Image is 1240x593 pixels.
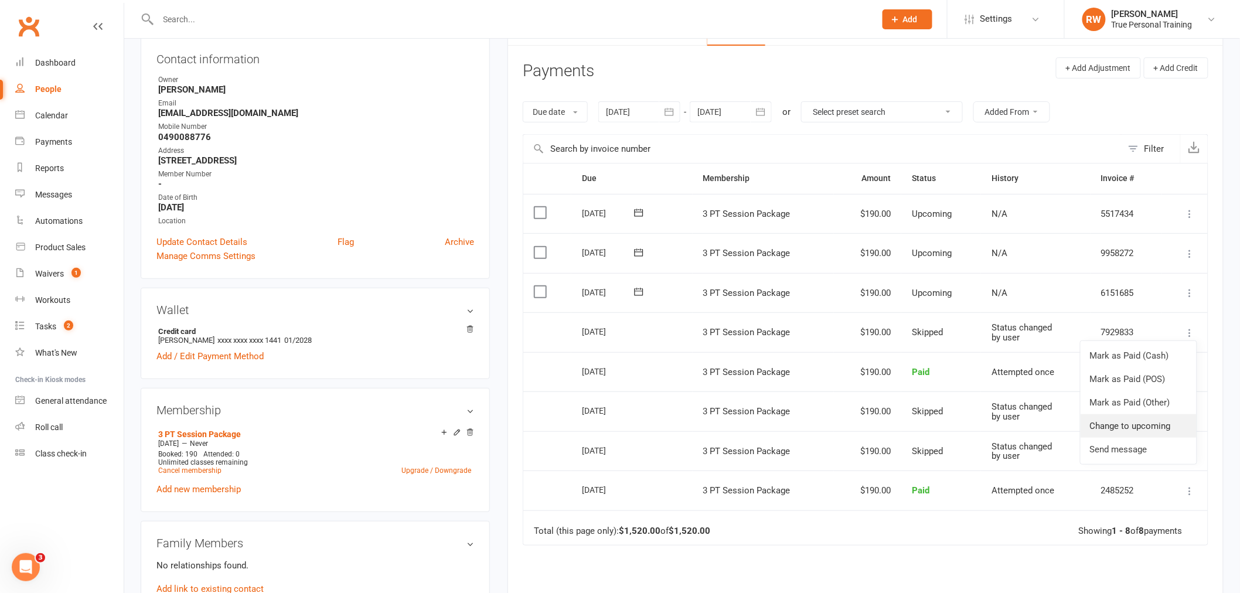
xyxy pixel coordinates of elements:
span: Status changed by user [992,401,1052,422]
span: [DATE] [158,439,179,448]
a: 3 PT Session Package [158,430,241,439]
span: 3 PT Session Package [703,367,791,377]
th: Membership [693,163,834,193]
div: Calendar [35,111,68,120]
span: Attempted once [992,485,1054,496]
span: Booked: 190 [158,450,197,458]
p: No relationships found. [156,558,474,572]
a: Class kiosk mode [15,441,124,467]
div: General attendance [35,396,107,405]
input: Search... [155,11,867,28]
a: Automations [15,208,124,234]
span: Attended: 0 [203,450,240,458]
td: 9958272 [1091,233,1162,273]
strong: $1,520.00 [619,526,660,536]
strong: Credit card [158,327,468,336]
div: [DATE] [582,283,636,301]
td: 6151685 [1091,273,1162,313]
span: 3 PT Session Package [703,288,791,298]
span: Paid [912,485,929,496]
span: xxxx xxxx xxxx 1441 [217,336,281,345]
a: Tasks 2 [15,313,124,340]
a: People [15,76,124,103]
a: Waivers 1 [15,261,124,287]
div: What's New [35,348,77,357]
button: Add [883,9,932,29]
td: 2485252 [1091,471,1162,510]
span: 1 [71,268,81,278]
span: 3 PT Session Package [703,485,791,496]
a: Add new membership [156,484,241,495]
span: 3 PT Session Package [703,209,791,219]
a: Clubworx [14,12,43,41]
div: Class check-in [35,449,87,458]
button: Due date [523,101,588,122]
strong: [STREET_ADDRESS] [158,155,474,166]
span: Upcoming [912,248,952,258]
button: + Add Adjustment [1056,57,1141,79]
div: [DATE] [582,441,636,459]
strong: - [158,179,474,189]
button: Filter [1122,135,1180,163]
div: Product Sales [35,243,86,252]
div: Filter [1144,142,1164,156]
div: True Personal Training [1112,19,1193,30]
th: Status [901,163,981,193]
span: Skipped [912,406,943,417]
span: Attempted once [992,367,1054,377]
span: Settings [980,6,1013,32]
th: Amount [834,163,901,193]
span: N/A [992,209,1007,219]
div: [DATE] [582,322,636,340]
span: Skipped [912,446,943,456]
span: Skipped [912,327,943,338]
div: Date of Birth [158,192,474,203]
td: $190.00 [834,352,901,392]
span: 3 PT Session Package [703,327,791,338]
td: 7929833 [1091,312,1162,352]
a: Product Sales [15,234,124,261]
div: Total (this page only): of [534,526,710,536]
strong: 8 [1139,526,1144,536]
div: Tasks [35,322,56,331]
td: $190.00 [834,273,901,313]
th: Due [571,163,692,193]
strong: $1,520.00 [669,526,710,536]
h3: Membership [156,404,474,417]
div: [DATE] [582,243,636,261]
div: Address [158,145,474,156]
a: Mark as Paid (POS) [1081,367,1197,391]
h3: Family Members [156,537,474,550]
a: Reports [15,155,124,182]
iframe: Intercom live chat [12,553,40,581]
a: Archive [445,235,474,249]
td: $190.00 [834,312,901,352]
th: Invoice # [1091,163,1162,193]
a: Roll call [15,414,124,441]
div: Messages [35,190,72,199]
td: 5517434 [1091,194,1162,234]
div: [DATE] [582,401,636,420]
a: Workouts [15,287,124,313]
a: Add / Edit Payment Method [156,349,264,363]
span: 3 [36,553,45,563]
div: [DATE] [582,480,636,499]
a: Mark as Paid (Other) [1081,391,1197,414]
a: Manage Comms Settings [156,249,256,263]
div: Owner [158,74,474,86]
div: Email [158,98,474,109]
div: Payments [35,137,72,146]
a: Flag [338,235,354,249]
strong: [PERSON_NAME] [158,84,474,95]
div: Roll call [35,422,63,432]
button: + Add Credit [1144,57,1208,79]
div: Automations [35,216,83,226]
span: Upcoming [912,288,952,298]
span: Upcoming [912,209,952,219]
a: Mark as Paid (Cash) [1081,344,1197,367]
span: 3 PT Session Package [703,446,791,456]
h3: Contact information [156,48,474,66]
span: Add [903,15,918,24]
th: History [981,163,1091,193]
div: Dashboard [35,58,76,67]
